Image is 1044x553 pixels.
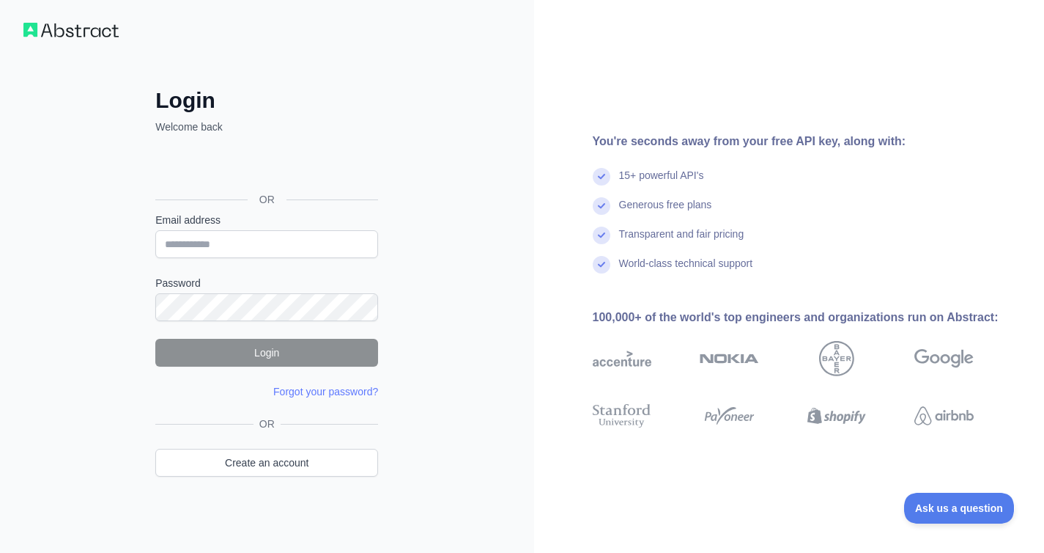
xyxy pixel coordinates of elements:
iframe: Toggle Customer Support [904,493,1015,524]
img: google [914,341,974,376]
button: Login [155,339,378,367]
img: stanford university [593,401,652,431]
iframe: Botão Iniciar sessão com o Google [148,150,382,183]
div: Generous free plans [619,197,712,227]
img: check mark [593,227,610,244]
div: 100,000+ of the world's top engineers and organizations run on Abstract: [593,309,1021,326]
a: Forgot your password? [273,386,378,398]
img: airbnb [914,401,974,431]
span: OR [248,192,286,207]
div: Transparent and fair pricing [619,227,744,256]
div: 15+ powerful API's [619,168,704,197]
img: bayer [819,341,854,376]
div: World-class technical support [619,256,753,285]
label: Password [155,276,378,290]
img: check mark [593,197,610,215]
img: Workflow [23,23,119,37]
img: accenture [593,341,652,376]
h2: Login [155,87,378,114]
a: Create an account [155,449,378,477]
div: You're seconds away from your free API key, along with: [593,133,1021,150]
img: check mark [593,168,610,186]
img: check mark [593,256,610,274]
label: Email address [155,213,378,227]
img: nokia [700,341,759,376]
img: payoneer [700,401,759,431]
img: shopify [807,401,867,431]
p: Welcome back [155,120,378,134]
span: OR [253,417,281,431]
